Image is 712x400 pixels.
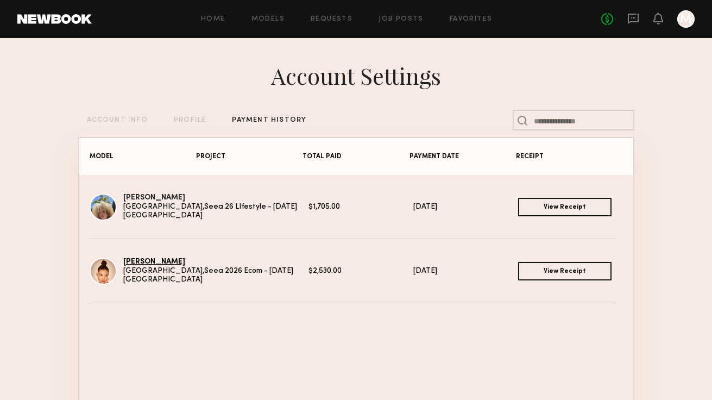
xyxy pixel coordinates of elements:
[311,16,352,23] a: Requests
[518,198,612,216] a: View Receipt
[174,117,206,124] div: PROFILE
[303,153,409,160] div: TOTAL PAID
[251,16,285,23] a: Models
[516,153,622,160] div: RECEIPT
[308,203,413,212] div: $1,705.00
[450,16,493,23] a: Favorites
[413,267,518,276] div: [DATE]
[201,16,225,23] a: Home
[87,117,148,124] div: ACCOUNT INFO
[123,267,204,285] div: [GEOGRAPHIC_DATA], [GEOGRAPHIC_DATA]
[308,267,413,276] div: $2,530.00
[409,153,516,160] div: PAYMENT DATE
[196,153,303,160] div: PROJECT
[518,262,612,280] a: View Receipt
[123,258,185,265] a: [PERSON_NAME]
[90,153,196,160] div: MODEL
[204,203,309,212] div: Seea 26 LIfestyle - [DATE]
[90,258,117,285] img: Layla P.
[379,16,424,23] a: Job Posts
[204,267,309,276] div: Seea 2026 Ecom - [DATE]
[271,60,441,91] div: Account Settings
[677,10,695,28] a: M
[123,203,204,221] div: [GEOGRAPHIC_DATA], [GEOGRAPHIC_DATA]
[90,193,117,221] img: Maya A.
[123,194,185,201] a: [PERSON_NAME]
[413,203,518,212] div: [DATE]
[232,117,306,124] div: PAYMENT HISTORY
